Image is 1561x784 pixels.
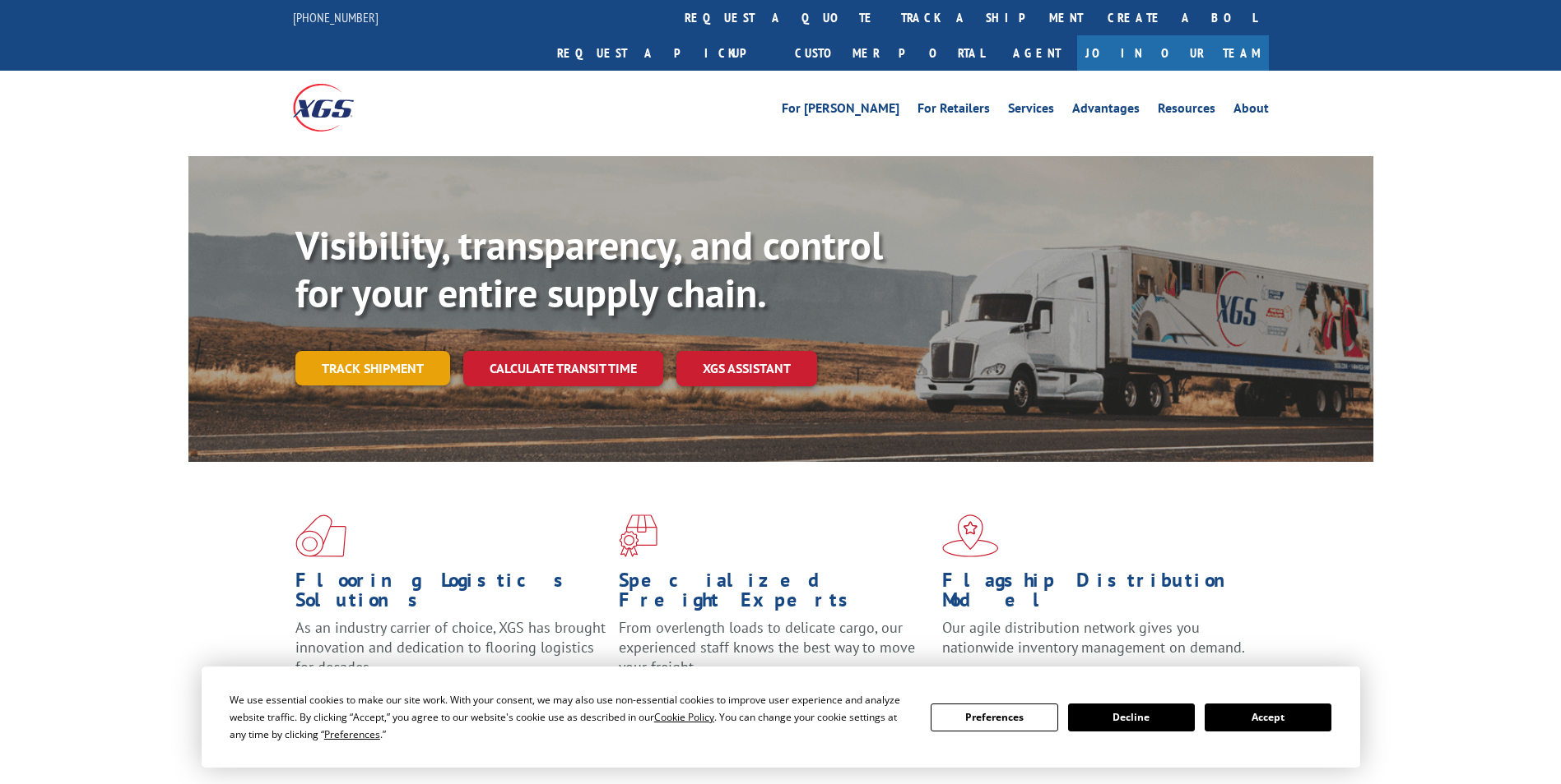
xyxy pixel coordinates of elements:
a: [PHONE_NUMBER] [293,9,379,25]
a: Customer Portal [783,35,997,71]
a: About [1233,102,1269,120]
a: Request a pickup [545,35,783,71]
span: Our agile distribution network gives you nationwide inventory management on demand. [942,618,1245,657]
h1: Flooring Logistics Solutions [295,570,606,618]
span: Cookie Policy [654,710,714,724]
a: Join Our Team [1077,35,1269,71]
a: For [PERSON_NAME] [782,102,899,120]
div: Cookie Consent Prompt [202,666,1360,768]
span: Preferences [324,727,380,741]
a: Calculate transit time [463,351,663,386]
button: Preferences [931,703,1057,731]
img: xgs-icon-total-supply-chain-intelligence-red [295,514,346,557]
img: xgs-icon-focused-on-flooring-red [619,514,657,557]
a: Advantages [1072,102,1140,120]
button: Decline [1068,703,1195,731]
h1: Specialized Freight Experts [619,570,930,618]
a: Resources [1158,102,1215,120]
h1: Flagship Distribution Model [942,570,1253,618]
button: Accept [1205,703,1331,731]
b: Visibility, transparency, and control for your entire supply chain. [295,219,883,318]
a: Services [1008,102,1054,120]
a: Track shipment [295,351,450,385]
p: From overlength loads to delicate cargo, our experienced staff knows the best way to move your fr... [619,618,930,691]
span: As an industry carrier of choice, XGS has brought innovation and dedication to flooring logistics... [295,618,606,676]
div: We use essential cookies to make our site work. With your consent, we may also use non-essential ... [230,691,911,743]
a: For Retailers [918,102,990,120]
a: XGS ASSISTANT [676,351,817,386]
a: Agent [997,35,1077,71]
img: xgs-icon-flagship-distribution-model-red [942,514,999,557]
